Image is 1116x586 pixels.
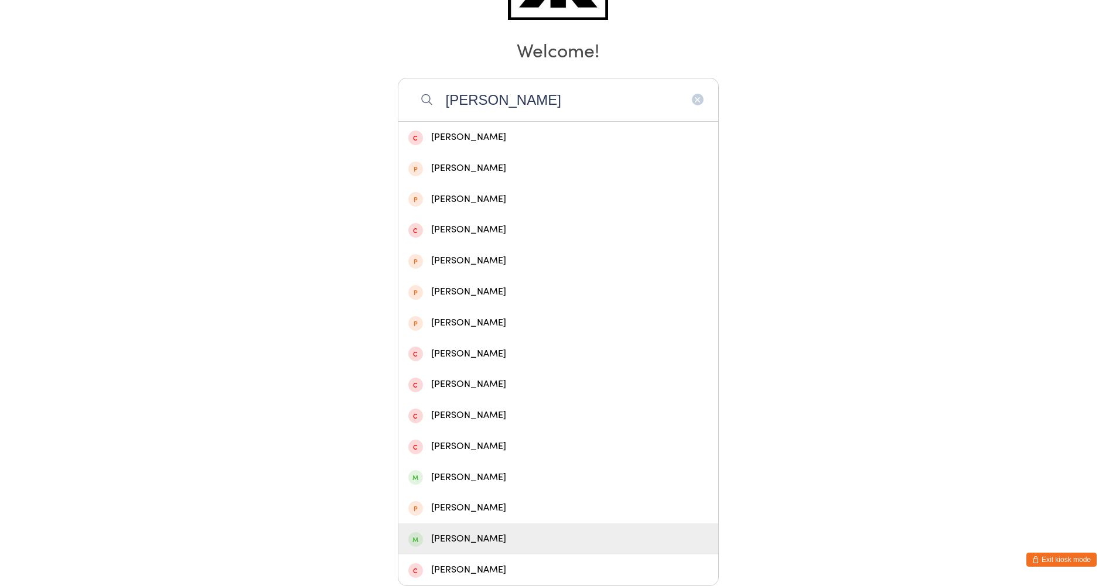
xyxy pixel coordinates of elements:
div: [PERSON_NAME] [408,253,708,269]
div: [PERSON_NAME] [408,500,708,516]
div: [PERSON_NAME] [408,191,708,207]
h2: Welcome! [12,36,1104,63]
div: [PERSON_NAME] [408,284,708,300]
div: [PERSON_NAME] [408,531,708,547]
div: [PERSON_NAME] [408,315,708,331]
div: [PERSON_NAME] [408,470,708,485]
input: Search [398,78,719,121]
div: [PERSON_NAME] [408,562,708,578]
div: [PERSON_NAME] [408,160,708,176]
div: [PERSON_NAME] [408,376,708,392]
div: [PERSON_NAME] [408,129,708,145]
div: [PERSON_NAME] [408,222,708,238]
button: Exit kiosk mode [1026,553,1097,567]
div: [PERSON_NAME] [408,346,708,362]
div: [PERSON_NAME] [408,407,708,423]
div: [PERSON_NAME] [408,438,708,454]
